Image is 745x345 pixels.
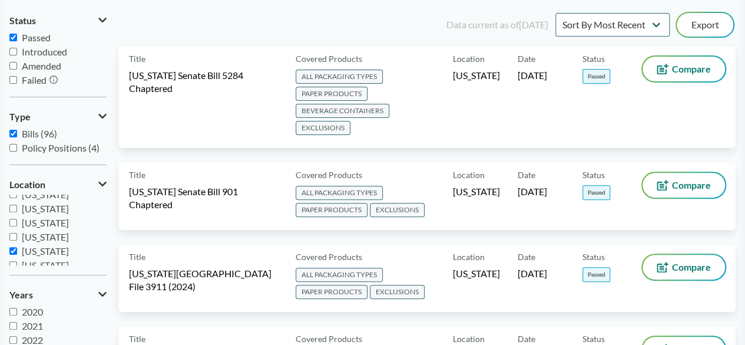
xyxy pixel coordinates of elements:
[22,32,51,43] span: Passed
[672,262,711,272] span: Compare
[296,87,367,101] span: PAPER PRODUCTS
[22,142,100,153] span: Policy Positions (4)
[296,121,350,135] span: EXCLUSIONS
[453,333,485,345] span: Location
[9,11,107,31] button: Status
[9,247,17,255] input: [US_STATE]
[518,52,535,65] span: Date
[296,268,383,282] span: ALL PACKAGING TYPES
[518,185,547,198] span: [DATE]
[22,74,47,86] span: Failed
[446,18,548,32] div: Data current as of [DATE]
[582,267,610,282] span: Passed
[22,128,57,139] span: Bills (96)
[129,251,145,263] span: Title
[370,203,425,217] span: EXCLUSIONS
[22,203,69,214] span: [US_STATE]
[9,290,33,300] span: Years
[296,52,362,65] span: Covered Products
[9,48,17,55] input: Introduced
[22,306,43,317] span: 2020
[22,231,69,242] span: [US_STATE]
[9,144,17,152] input: Policy Positions (4)
[9,233,17,241] input: [US_STATE]
[453,267,500,280] span: [US_STATE]
[582,333,605,345] span: Status
[129,169,145,181] span: Title
[453,169,485,181] span: Location
[296,104,389,118] span: BEVERAGE CONTAINERS
[582,251,605,263] span: Status
[129,185,282,211] span: [US_STATE] Senate Bill 901 Chaptered
[518,333,535,345] span: Date
[22,217,69,228] span: [US_STATE]
[453,69,500,82] span: [US_STATE]
[9,76,17,84] input: Failed
[518,251,535,263] span: Date
[9,175,107,195] button: Location
[22,60,61,71] span: Amended
[582,169,605,181] span: Status
[296,70,383,84] span: ALL PACKAGING TYPES
[296,203,367,217] span: PAPER PRODUCTS
[22,245,69,257] span: [US_STATE]
[296,285,367,299] span: PAPER PRODUCTS
[453,52,485,65] span: Location
[643,57,725,81] button: Compare
[9,219,17,226] input: [US_STATE]
[582,69,610,84] span: Passed
[9,190,17,198] input: [US_STATE]
[9,62,17,70] input: Amended
[9,107,107,127] button: Type
[22,46,67,57] span: Introduced
[296,169,362,181] span: Covered Products
[370,285,425,299] span: EXCLUSIONS
[22,259,69,271] span: [US_STATE]
[518,169,535,181] span: Date
[9,130,17,137] input: Bills (96)
[9,336,17,344] input: 2022
[22,320,43,331] span: 2021
[129,267,282,293] span: [US_STATE][GEOGRAPHIC_DATA] File 3911 (2024)
[518,267,547,280] span: [DATE]
[9,285,107,305] button: Years
[677,13,733,37] button: Export
[296,251,362,263] span: Covered Products
[582,52,605,65] span: Status
[296,333,362,345] span: Covered Products
[129,69,282,95] span: [US_STATE] Senate Bill 5284 Chaptered
[453,251,485,263] span: Location
[9,15,36,26] span: Status
[9,111,31,122] span: Type
[9,34,17,41] input: Passed
[9,205,17,212] input: [US_STATE]
[22,189,69,200] span: [US_STATE]
[9,322,17,330] input: 2021
[296,186,383,200] span: ALL PACKAGING TYPES
[518,69,547,82] span: [DATE]
[672,180,711,190] span: Compare
[672,64,711,74] span: Compare
[643,173,725,198] button: Compare
[453,185,500,198] span: [US_STATE]
[643,255,725,280] button: Compare
[582,185,610,200] span: Passed
[129,52,145,65] span: Title
[9,179,45,190] span: Location
[129,333,145,345] span: Title
[9,308,17,316] input: 2020
[9,261,17,269] input: [US_STATE]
